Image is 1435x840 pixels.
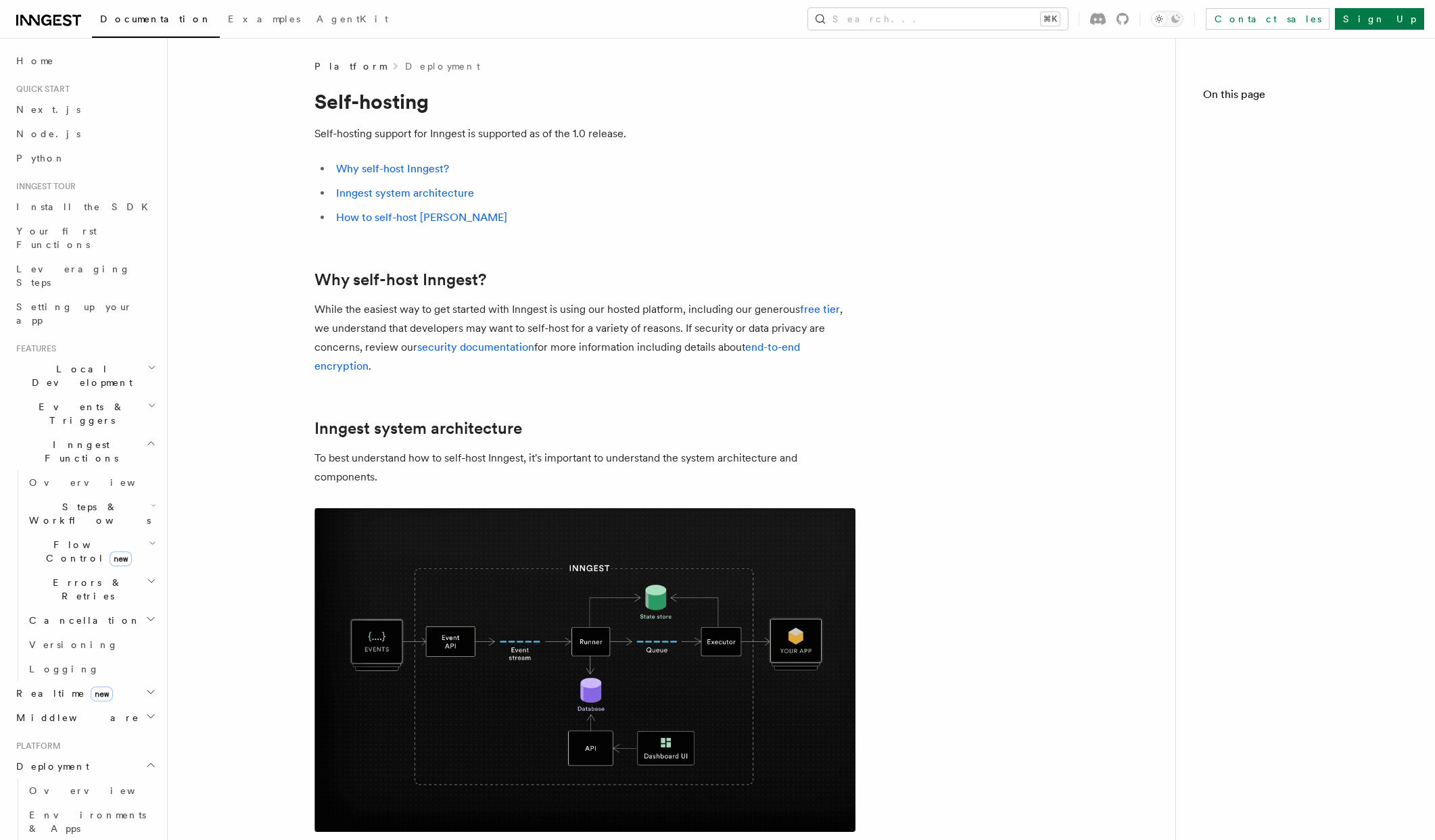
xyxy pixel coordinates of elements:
[314,89,855,114] h1: Self-hosting
[11,343,56,354] span: Features
[314,59,386,73] span: Platform
[11,711,139,724] span: Middleware
[336,187,474,199] a: Inngest system architecture
[24,495,159,533] button: Steps & Workflows
[1206,8,1330,30] a: Contact sales
[11,146,159,170] a: Python
[1335,8,1424,30] a: Sign Up
[11,362,147,389] span: Local Development
[11,257,159,295] a: Leveraging Steps
[11,295,159,332] a: Setting up your app
[314,124,855,143] p: Self-hosting support for Inngest is supported as of the 1.0 release.
[16,201,156,212] span: Install the SDK
[11,122,159,146] a: Node.js
[11,357,159,395] button: Local Development
[24,657,159,681] a: Logging
[11,400,147,427] span: Events & Triggers
[808,8,1068,30] button: Search...⌘K
[314,300,855,376] p: While the easiest way to get started with Inngest is using our hosted platform, including our gen...
[11,181,76,192] span: Inngest tour
[11,195,159,219] a: Install the SDK
[16,264,131,288] span: Leveraging Steps
[220,4,308,36] a: Examples
[29,639,118,650] span: Versioning
[11,741,61,751] span: Platform
[1203,87,1408,108] h4: On this page
[16,104,80,115] span: Next.js
[314,449,855,487] p: To best understand how to self-host Inngest, it's important to understand the system architecture...
[16,54,54,68] span: Home
[417,341,534,353] a: security documentation
[11,433,159,470] button: Inngest Functions
[314,419,522,438] a: Inngest system architecture
[16,128,80,139] span: Node.js
[92,4,220,38] a: Documentation
[24,470,159,495] a: Overview
[314,508,855,832] img: Inngest system architecture diagram
[11,219,159,257] a: Your first Functions
[11,84,70,95] span: Quick start
[29,664,99,674] span: Logging
[24,500,151,527] span: Steps & Workflows
[308,4,396,36] a: AgentKit
[336,162,449,175] a: Why self-host Inngest?
[1151,11,1183,27] button: Toggle dark mode
[800,303,840,316] a: free tier
[24,779,159,803] a: Overview
[24,570,159,608] button: Errors & Retries
[24,614,141,627] span: Cancellation
[16,226,97,250] span: Your first Functions
[24,633,159,657] a: Versioning
[91,687,113,701] span: new
[24,608,159,633] button: Cancellation
[11,470,159,681] div: Inngest Functions
[11,706,159,730] button: Middleware
[11,438,146,465] span: Inngest Functions
[16,301,133,326] span: Setting up your app
[29,785,168,796] span: Overview
[16,153,66,164] span: Python
[336,211,507,224] a: How to self-host [PERSON_NAME]
[314,270,486,289] a: Why self-host Inngest?
[11,681,159,706] button: Realtimenew
[11,97,159,122] a: Next.js
[100,14,212,24] span: Documentation
[1041,12,1060,26] kbd: ⌘K
[11,754,159,779] button: Deployment
[29,810,146,834] span: Environments & Apps
[29,477,168,488] span: Overview
[24,576,147,603] span: Errors & Retries
[228,14,300,24] span: Examples
[24,538,149,565] span: Flow Control
[24,533,159,570] button: Flow Controlnew
[11,49,159,73] a: Home
[316,14,388,24] span: AgentKit
[405,59,480,73] a: Deployment
[11,760,89,773] span: Deployment
[11,395,159,433] button: Events & Triggers
[11,687,113,700] span: Realtime
[110,551,132,566] span: new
